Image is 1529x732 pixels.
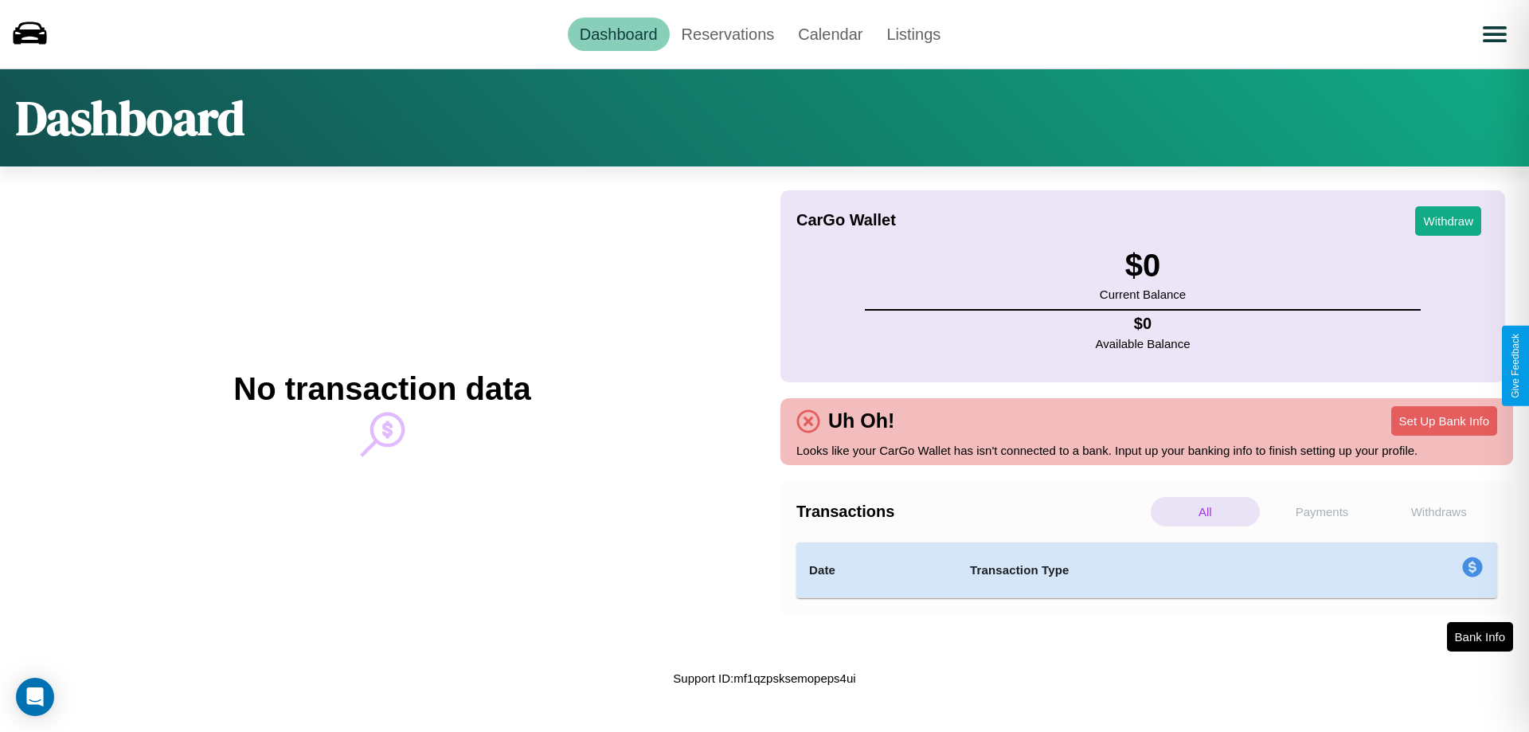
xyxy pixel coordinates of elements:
[16,678,54,716] div: Open Intercom Messenger
[1510,334,1521,398] div: Give Feedback
[1391,406,1497,436] button: Set Up Bank Info
[1096,333,1191,354] p: Available Balance
[233,371,530,407] h2: No transaction data
[673,667,855,689] p: Support ID: mf1qzpsksemopeps4ui
[1096,315,1191,333] h4: $ 0
[568,18,670,51] a: Dashboard
[820,409,902,433] h4: Uh Oh!
[796,542,1497,598] table: simple table
[874,18,952,51] a: Listings
[1151,497,1260,526] p: All
[796,440,1497,461] p: Looks like your CarGo Wallet has isn't connected to a bank. Input up your banking info to finish ...
[16,85,244,151] h1: Dashboard
[1415,206,1481,236] button: Withdraw
[970,561,1332,580] h4: Transaction Type
[1100,284,1186,305] p: Current Balance
[670,18,787,51] a: Reservations
[1268,497,1377,526] p: Payments
[1384,497,1493,526] p: Withdraws
[1472,12,1517,57] button: Open menu
[1100,248,1186,284] h3: $ 0
[786,18,874,51] a: Calendar
[796,503,1147,521] h4: Transactions
[1447,622,1513,652] button: Bank Info
[796,211,896,229] h4: CarGo Wallet
[809,561,944,580] h4: Date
